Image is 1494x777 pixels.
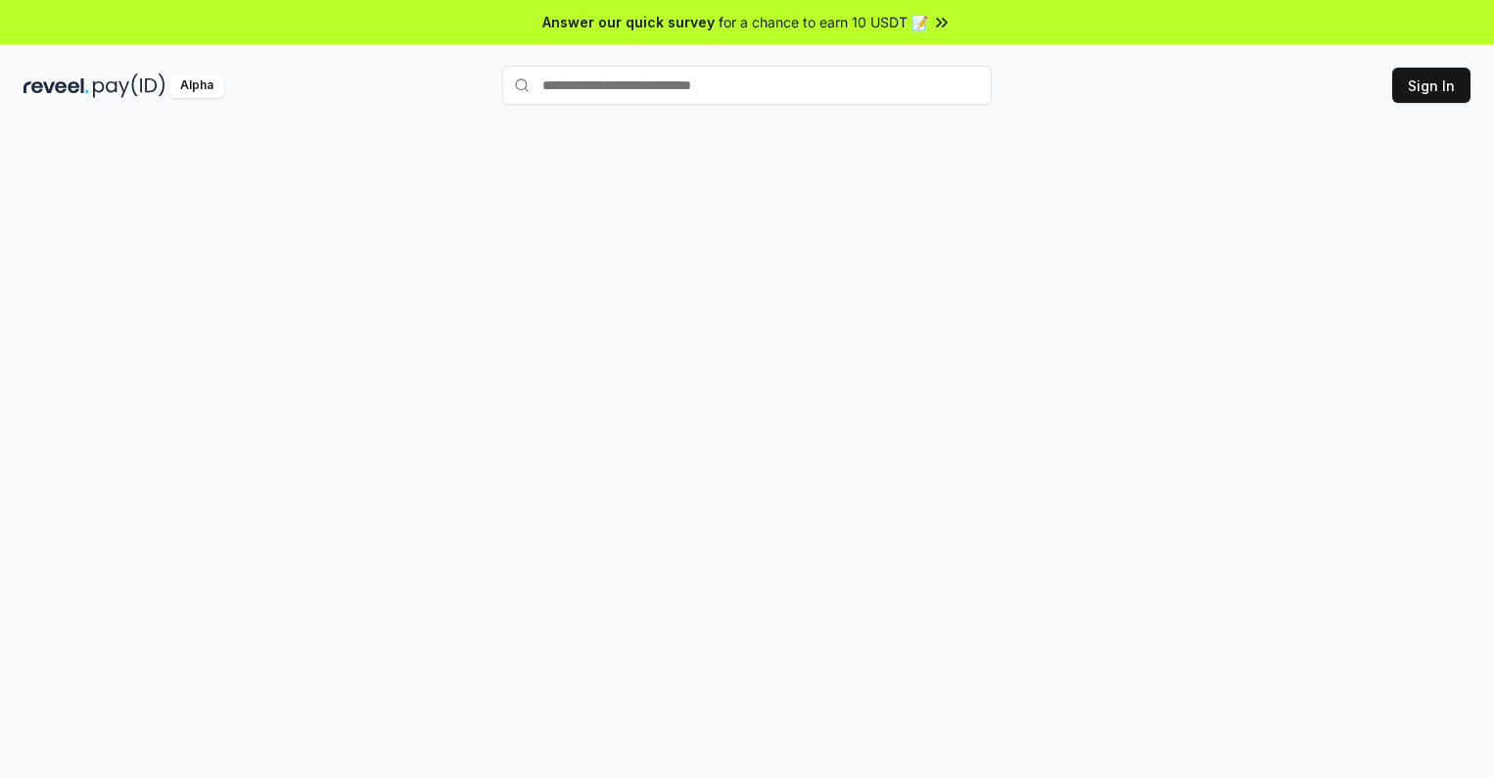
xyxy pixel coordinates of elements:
[93,73,165,98] img: pay_id
[23,73,89,98] img: reveel_dark
[169,73,224,98] div: Alpha
[1392,68,1471,103] button: Sign In
[542,12,715,32] span: Answer our quick survey
[719,12,928,32] span: for a chance to earn 10 USDT 📝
